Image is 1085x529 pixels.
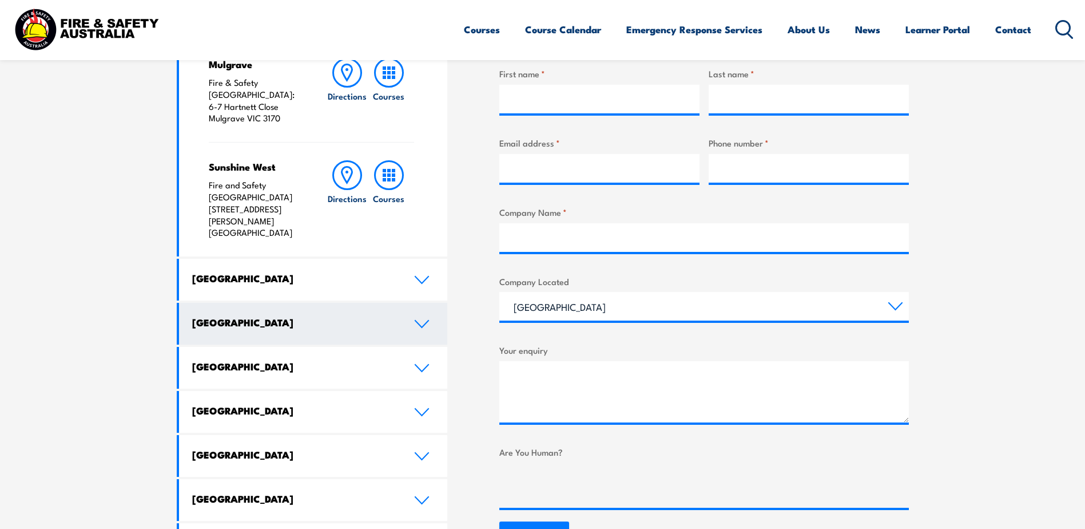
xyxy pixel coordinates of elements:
[995,14,1031,45] a: Contact
[179,259,448,301] a: [GEOGRAPHIC_DATA]
[464,14,500,45] a: Courses
[499,463,673,508] iframe: reCAPTCHA
[499,67,700,80] label: First name
[192,316,397,329] h4: [GEOGRAPHIC_DATA]
[179,435,448,477] a: [GEOGRAPHIC_DATA]
[192,360,397,373] h4: [GEOGRAPHIC_DATA]
[499,344,909,357] label: Your enquiry
[788,14,830,45] a: About Us
[709,136,909,149] label: Phone number
[373,192,404,204] h6: Courses
[192,404,397,417] h4: [GEOGRAPHIC_DATA]
[499,206,909,219] label: Company Name
[192,492,397,505] h4: [GEOGRAPHIC_DATA]
[192,448,397,461] h4: [GEOGRAPHIC_DATA]
[368,58,410,124] a: Courses
[179,391,448,433] a: [GEOGRAPHIC_DATA]
[709,67,909,80] label: Last name
[328,90,367,102] h6: Directions
[373,90,404,102] h6: Courses
[499,136,700,149] label: Email address
[328,192,367,204] h6: Directions
[368,160,410,239] a: Courses
[499,445,909,459] label: Are You Human?
[179,347,448,389] a: [GEOGRAPHIC_DATA]
[209,77,304,124] p: Fire & Safety [GEOGRAPHIC_DATA]: 6-7 Hartnett Close Mulgrave VIC 3170
[626,14,762,45] a: Emergency Response Services
[209,160,304,173] h4: Sunshine West
[327,58,368,124] a: Directions
[499,275,909,288] label: Company Located
[209,58,304,70] h4: Mulgrave
[525,14,601,45] a: Course Calendar
[179,303,448,345] a: [GEOGRAPHIC_DATA]
[209,179,304,239] p: Fire and Safety [GEOGRAPHIC_DATA] [STREET_ADDRESS][PERSON_NAME] [GEOGRAPHIC_DATA]
[905,14,970,45] a: Learner Portal
[327,160,368,239] a: Directions
[855,14,880,45] a: News
[192,272,397,285] h4: [GEOGRAPHIC_DATA]
[179,479,448,521] a: [GEOGRAPHIC_DATA]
